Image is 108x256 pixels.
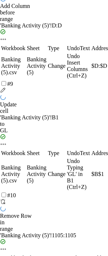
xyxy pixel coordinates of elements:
td: Type [47,150,66,157]
td: Change [47,53,66,79]
td: Banking Activity (5) [26,158,47,191]
span: # 10 [7,192,16,198]
td: Workbook [1,45,26,52]
td: Undo Insert Columns (Ctrl+Z) [66,53,90,79]
td: Sheet [26,150,47,157]
td: Sheet [26,45,47,52]
td: Change [47,158,66,191]
td: Type [47,45,66,52]
td: Undo Typing 'GL' in B1 (Ctrl+Z) [66,158,90,191]
td: Banking Activity (5).csv [1,53,26,79]
td: Workbook [1,150,26,157]
td: UndoText [66,150,90,157]
td: Banking Activity (5).csv [1,158,26,191]
span: # 9 [7,81,13,87]
td: UndoText [66,45,90,52]
td: Banking Activity (5) [26,53,47,79]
